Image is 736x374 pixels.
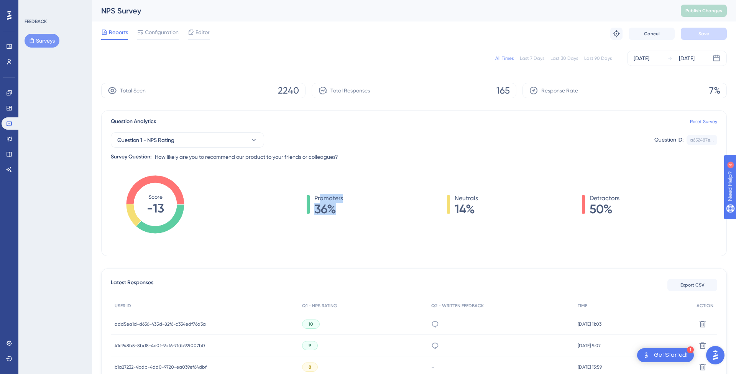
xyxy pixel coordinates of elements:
[578,364,602,370] span: [DATE] 13:59
[195,28,210,37] span: Editor
[109,28,128,37] span: Reports
[115,321,206,327] span: add5ea1d-d636-435d-82f6-c334edf76a3a
[550,55,578,61] div: Last 30 Days
[455,194,478,203] span: Neutrals
[431,303,484,309] span: Q2 - WRITTEN FEEDBACK
[278,84,299,97] span: 2240
[115,343,205,349] span: 41c948b5-8bd8-4c0f-9af6-71db92f007b0
[681,5,727,17] button: Publish Changes
[697,303,713,309] span: ACTION
[314,194,343,203] span: Promoters
[679,54,695,63] div: [DATE]
[101,5,662,16] div: NPS Survey
[654,135,683,145] div: Question ID:
[520,55,544,61] div: Last 7 Days
[634,54,649,63] div: [DATE]
[115,364,207,370] span: b1a27232-4bdb-4dd0-9720-ea039ef64dbf
[495,55,514,61] div: All Times
[709,84,720,97] span: 7%
[698,31,709,37] span: Save
[117,135,174,145] span: Question 1 - NPS Rating
[25,34,59,48] button: Surveys
[431,363,570,371] div: -
[302,303,337,309] span: Q1 - NPS RATING
[111,278,153,292] span: Latest Responses
[644,31,660,37] span: Cancel
[578,321,601,327] span: [DATE] 11:03
[111,132,264,148] button: Question 1 - NPS Rating
[654,351,688,359] div: Get Started!
[496,84,510,97] span: 165
[685,8,722,14] span: Publish Changes
[53,4,56,10] div: 4
[25,18,47,25] div: FEEDBACK
[690,119,717,125] a: Reset Survey
[584,55,612,61] div: Last 90 Days
[590,203,619,215] span: 50%
[629,28,675,40] button: Cancel
[690,137,714,143] div: a652487e...
[330,86,370,95] span: Total Responses
[120,86,146,95] span: Total Seen
[309,343,311,349] span: 9
[642,351,651,360] img: launcher-image-alternative-text
[155,152,338,161] span: How likely are you to recommend our product to your friends or colleagues?
[578,343,601,349] span: [DATE] 9:07
[314,203,343,215] span: 36%
[667,279,717,291] button: Export CSV
[111,117,156,126] span: Question Analytics
[680,282,705,288] span: Export CSV
[145,28,179,37] span: Configuration
[681,28,727,40] button: Save
[687,346,694,353] div: 1
[578,303,587,309] span: TIME
[115,303,131,309] span: USER ID
[637,348,694,362] div: Open Get Started! checklist, remaining modules: 1
[111,152,152,161] div: Survey Question:
[590,194,619,203] span: Detractors
[309,321,313,327] span: 10
[309,364,311,370] span: 8
[148,194,163,200] tspan: Score
[18,2,48,11] span: Need Help?
[147,201,164,216] tspan: -13
[541,86,578,95] span: Response Rate
[704,344,727,367] iframe: UserGuiding AI Assistant Launcher
[455,203,478,215] span: 14%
